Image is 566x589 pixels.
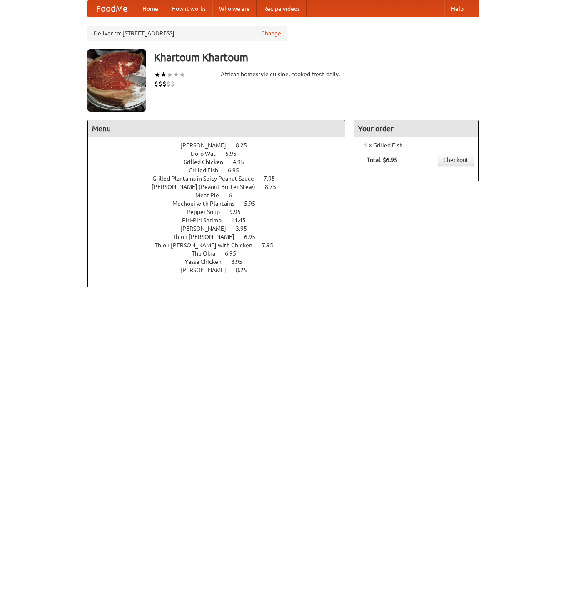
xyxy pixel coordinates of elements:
[231,258,251,265] span: 8.95
[87,26,287,41] div: Deliver to: [STREET_ADDRESS]
[167,79,171,88] li: $
[171,79,175,88] li: $
[367,157,397,163] b: Total: $6.95
[165,0,212,17] a: How it works
[195,192,227,199] span: Meat Pie
[444,0,470,17] a: Help
[231,217,254,224] span: 11.45
[172,234,243,240] span: Thiou [PERSON_NAME]
[191,150,224,157] span: Doro Wat
[244,234,264,240] span: 6.95
[152,184,264,190] span: [PERSON_NAME] (Peanut Butter Stew)
[212,0,257,17] a: Who we are
[221,70,346,78] div: African homestyle cuisine, cooked fresh daily.
[236,142,255,149] span: 8.25
[154,79,158,88] li: $
[265,184,284,190] span: 8.75
[244,200,264,207] span: 5.95
[185,258,230,265] span: Yassa Chicken
[229,209,249,215] span: 9.95
[180,267,262,273] a: [PERSON_NAME] 8.25
[192,250,224,257] span: Thu Okra
[88,120,345,137] h4: Menu
[162,79,167,88] li: $
[182,217,261,224] a: Piri-Piri Shrimp 11.45
[172,234,271,240] a: Thiou [PERSON_NAME] 6.95
[154,70,160,79] li: ★
[236,225,255,232] span: 3.95
[152,184,292,190] a: [PERSON_NAME] (Peanut Butter Stew) 8.75
[180,267,234,273] span: [PERSON_NAME]
[179,70,185,79] li: ★
[87,49,146,112] img: angular.jpg
[180,142,262,149] a: [PERSON_NAME] 8.25
[155,242,289,249] a: Thiou [PERSON_NAME] with Chicken 7.95
[183,159,259,165] a: Grilled Chicken 4.95
[158,79,162,88] li: $
[154,49,479,66] h3: Khartoum Khartoum
[180,225,262,232] a: [PERSON_NAME] 3.95
[180,225,234,232] span: [PERSON_NAME]
[229,192,240,199] span: 6
[172,200,243,207] span: Mechoui with Plantains
[191,150,252,157] a: Doro Wat 5.95
[155,242,261,249] span: Thiou [PERSON_NAME] with Chicken
[192,250,252,257] a: Thu Okra 6.95
[262,242,282,249] span: 7.95
[354,120,478,137] h4: Your order
[88,0,136,17] a: FoodMe
[257,0,307,17] a: Recipe videos
[225,150,245,157] span: 5.95
[173,70,179,79] li: ★
[187,209,228,215] span: Pepper Soup
[136,0,165,17] a: Home
[225,250,244,257] span: 6.95
[172,200,271,207] a: Mechoui with Plantains 5.95
[187,209,256,215] a: Pepper Soup 9.95
[189,167,227,174] span: Grilled Fish
[160,70,167,79] li: ★
[264,175,283,182] span: 7.95
[185,258,258,265] a: Yassa Chicken 8.95
[167,70,173,79] li: ★
[261,29,281,37] a: Change
[189,167,254,174] a: Grilled Fish 6.95
[180,142,234,149] span: [PERSON_NAME]
[152,175,290,182] a: Grilled Plantains in Spicy Peanut Sauce 7.95
[228,167,247,174] span: 6.95
[152,175,262,182] span: Grilled Plantains in Spicy Peanut Sauce
[233,159,252,165] span: 4.95
[182,217,230,224] span: Piri-Piri Shrimp
[183,159,232,165] span: Grilled Chicken
[358,141,474,149] li: 1 × Grilled Fish
[195,192,247,199] a: Meat Pie 6
[438,154,474,166] a: Checkout
[236,267,255,273] span: 8.25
